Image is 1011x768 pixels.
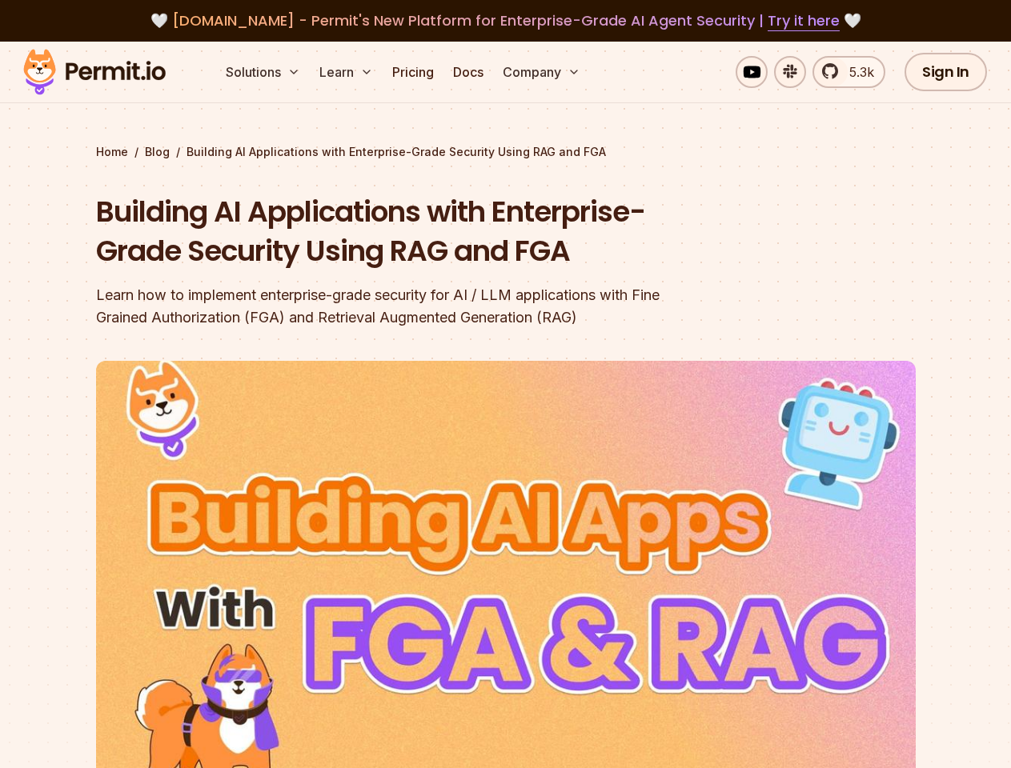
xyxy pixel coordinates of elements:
div: / / [96,144,916,160]
a: Sign In [905,53,987,91]
div: 🤍 🤍 [38,10,973,32]
a: Try it here [768,10,840,31]
span: [DOMAIN_NAME] - Permit's New Platform for Enterprise-Grade AI Agent Security | [172,10,840,30]
h1: Building AI Applications with Enterprise-Grade Security Using RAG and FGA [96,192,711,271]
a: Docs [447,56,490,88]
button: Solutions [219,56,307,88]
a: Home [96,144,128,160]
img: Permit logo [16,45,173,99]
a: Blog [145,144,170,160]
span: 5.3k [840,62,874,82]
a: Pricing [386,56,440,88]
div: Learn how to implement enterprise-grade security for AI / LLM applications with Fine Grained Auth... [96,284,711,329]
button: Company [496,56,587,88]
a: 5.3k [812,56,885,88]
button: Learn [313,56,379,88]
